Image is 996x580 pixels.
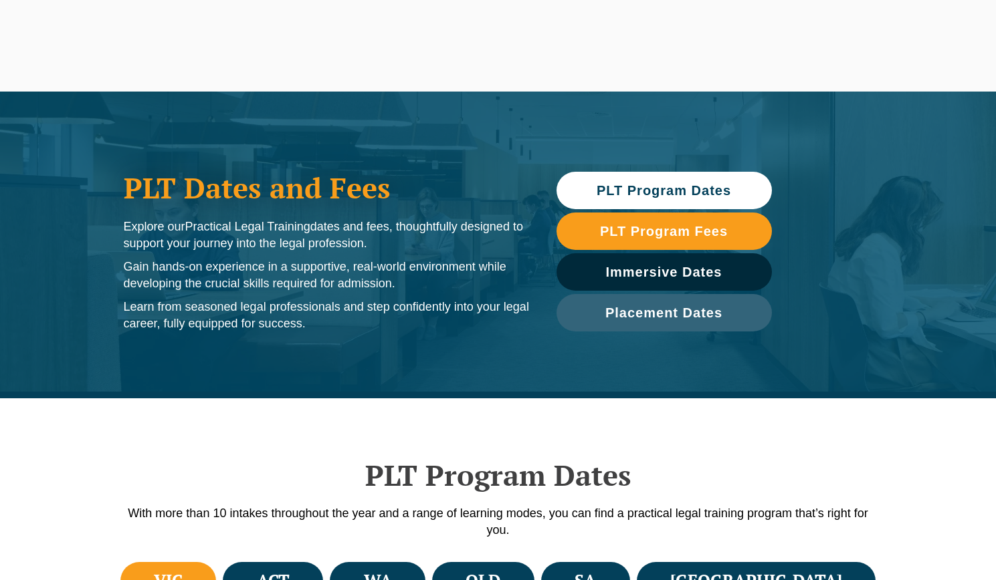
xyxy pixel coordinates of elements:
p: Gain hands-on experience in a supportive, real-world environment while developing the crucial ski... [124,259,530,292]
a: Immersive Dates [557,253,772,291]
span: Practical Legal Training [185,220,310,233]
a: Placement Dates [557,294,772,331]
span: PLT Program Fees [600,225,728,238]
h1: PLT Dates and Fees [124,171,530,204]
a: PLT Program Fees [557,212,772,250]
span: Immersive Dates [606,265,722,279]
h2: PLT Program Dates [117,458,880,492]
p: Explore our dates and fees, thoughtfully designed to support your journey into the legal profession. [124,219,530,252]
p: Learn from seasoned legal professionals and step confidently into your legal career, fully equipp... [124,299,530,332]
span: Placement Dates [605,306,722,319]
p: With more than 10 intakes throughout the year and a range of learning modes, you can find a pract... [117,505,880,539]
span: PLT Program Dates [597,184,731,197]
a: PLT Program Dates [557,172,772,209]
